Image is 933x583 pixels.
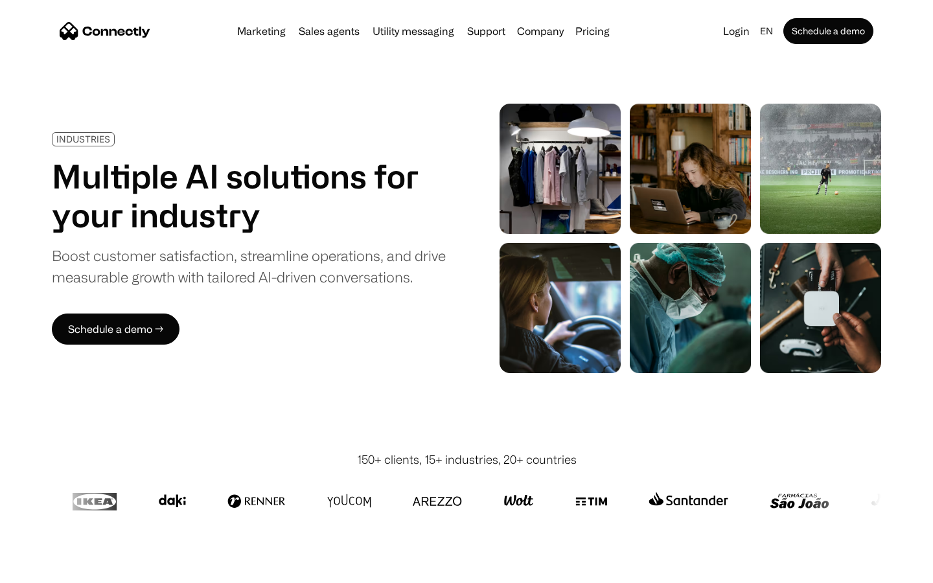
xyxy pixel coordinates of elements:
a: Login [718,22,755,40]
div: en [760,22,773,40]
div: INDUSTRIES [56,134,110,144]
a: Schedule a demo → [52,314,179,345]
div: 150+ clients, 15+ industries, 20+ countries [357,451,577,468]
a: Schedule a demo [783,18,873,44]
a: Marketing [232,26,291,36]
div: Boost customer satisfaction, streamline operations, and drive measurable growth with tailored AI-... [52,245,446,288]
aside: Language selected: English [13,559,78,578]
h1: Multiple AI solutions for your industry [52,157,446,234]
a: Pricing [570,26,615,36]
a: Utility messaging [367,26,459,36]
ul: Language list [26,560,78,578]
a: Sales agents [294,26,365,36]
a: Support [462,26,511,36]
div: Company [517,22,564,40]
